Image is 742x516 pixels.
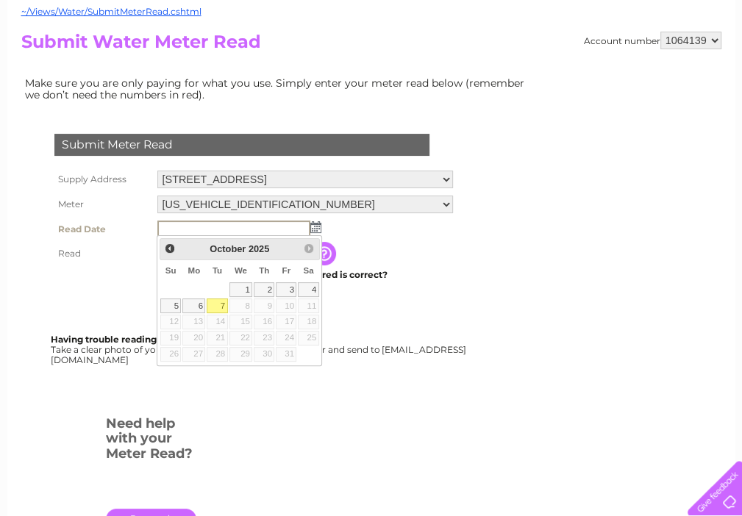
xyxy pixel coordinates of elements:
[54,134,429,156] div: Submit Meter Read
[229,282,253,297] a: 1
[313,242,339,265] input: Information
[693,62,728,74] a: Log out
[24,8,719,71] div: Clear Business is a trading name of Verastar Limited (registered in [GEOGRAPHIC_DATA] No. 3667643...
[188,266,201,275] span: Monday
[51,192,154,217] th: Meter
[207,298,227,313] a: 7
[213,266,222,275] span: Tuesday
[614,62,635,74] a: Blog
[154,265,457,284] td: Are you sure the read you have entered is correct?
[21,32,721,60] h2: Submit Water Meter Read
[561,62,605,74] a: Telecoms
[21,6,201,17] a: ~/Views/Water/SubmitMeterRead.cshtml
[520,62,552,74] a: Energy
[584,32,721,49] div: Account number
[483,62,511,74] a: Water
[51,167,154,192] th: Supply Address
[235,266,247,275] span: Wednesday
[249,243,269,254] span: 2025
[51,242,154,265] th: Read
[298,282,318,297] a: 4
[106,413,196,469] h3: Need help with your Meter Read?
[303,266,313,275] span: Saturday
[165,266,176,275] span: Sunday
[21,74,536,104] td: Make sure you are only paying for what you use. Simply enter your meter read below (remember we d...
[51,217,154,242] th: Read Date
[26,38,101,83] img: logo.png
[644,62,680,74] a: Contact
[276,282,296,297] a: 3
[254,282,274,297] a: 2
[282,266,291,275] span: Friday
[210,243,246,254] span: October
[259,266,269,275] span: Thursday
[310,221,321,233] img: ...
[182,298,205,313] a: 6
[51,334,468,365] div: Take a clear photo of your readings, tell us which supply it's for and send to [EMAIL_ADDRESS][DO...
[465,7,566,26] a: 0333 014 3131
[164,243,176,254] span: Prev
[160,298,181,313] a: 5
[162,240,179,257] a: Prev
[51,334,215,345] b: Having trouble reading your meter?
